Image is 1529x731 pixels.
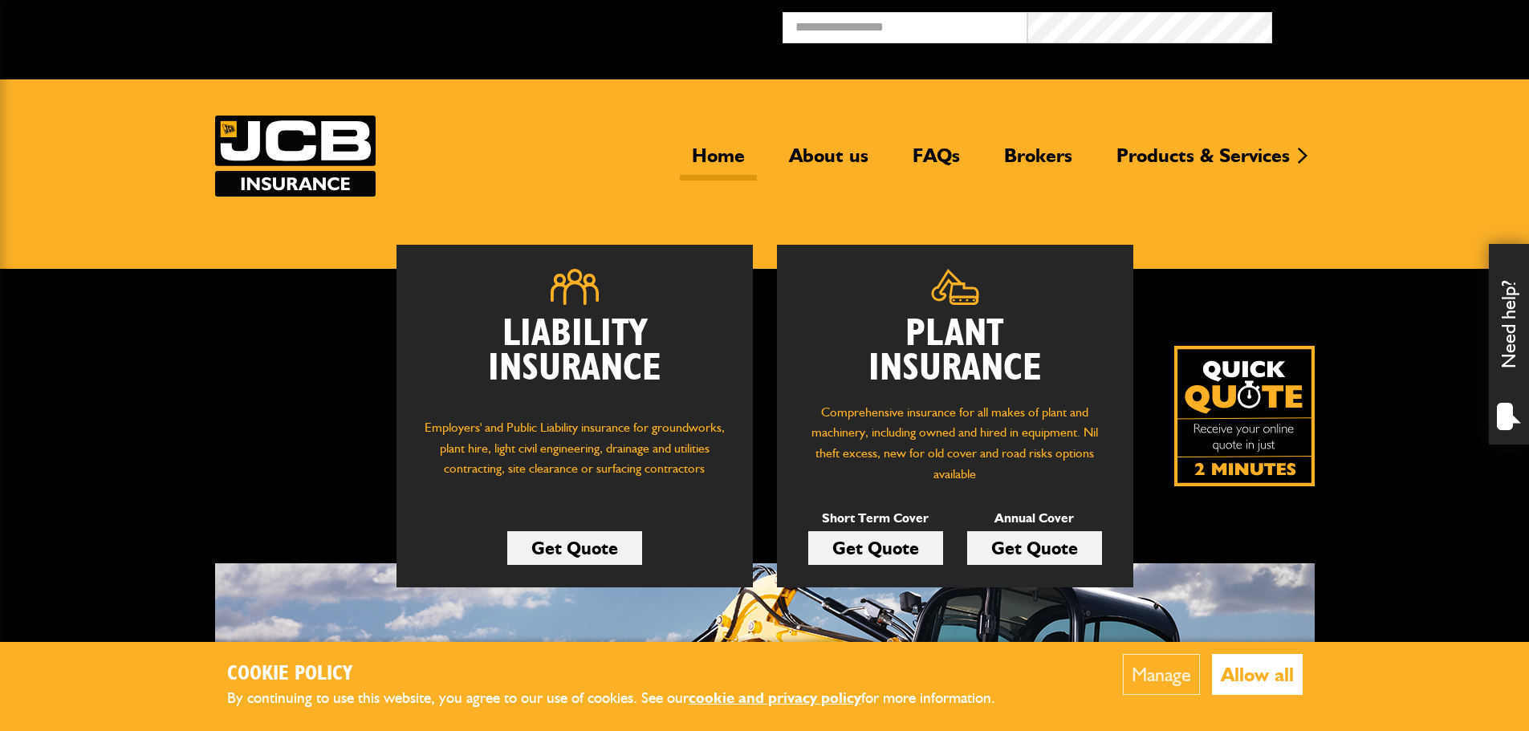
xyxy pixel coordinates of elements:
a: Get your insurance quote isn just 2-minutes [1174,346,1315,486]
a: About us [777,144,880,181]
h2: Liability Insurance [421,317,729,402]
p: Comprehensive insurance for all makes of plant and machinery, including owned and hired in equipm... [801,402,1109,484]
a: Get Quote [507,531,642,565]
button: Allow all [1212,654,1303,695]
button: Broker Login [1272,12,1517,37]
img: JCB Insurance Services logo [215,116,376,197]
h2: Plant Insurance [801,317,1109,386]
p: Annual Cover [967,508,1102,529]
a: Brokers [992,144,1084,181]
a: cookie and privacy policy [689,688,861,707]
a: Get Quote [967,531,1102,565]
a: Get Quote [808,531,943,565]
p: Employers' and Public Liability insurance for groundworks, plant hire, light civil engineering, d... [421,417,729,494]
div: Need help? [1489,244,1529,445]
a: Home [680,144,757,181]
img: Quick Quote [1174,346,1315,486]
p: Short Term Cover [808,508,943,529]
a: JCB Insurance Services [215,116,376,197]
button: Manage [1123,654,1200,695]
p: By continuing to use this website, you agree to our use of cookies. See our for more information. [227,686,1022,711]
h2: Cookie Policy [227,662,1022,687]
a: Products & Services [1104,144,1302,181]
a: FAQs [901,144,972,181]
